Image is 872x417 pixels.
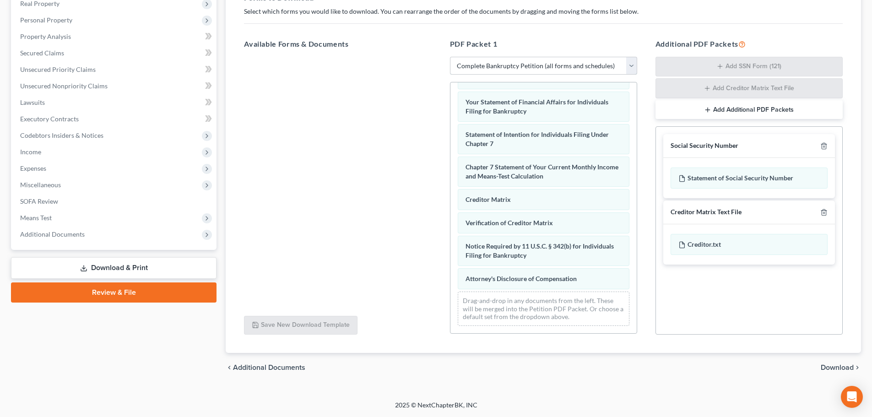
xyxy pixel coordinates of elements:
span: Additional Documents [233,364,305,371]
span: Your Statement of Financial Affairs for Individuals Filing for Bankruptcy [466,98,608,115]
a: SOFA Review [13,193,217,210]
a: Download & Print [11,257,217,279]
span: Lawsuits [20,98,45,106]
div: Statement of Social Security Number [671,168,828,189]
span: SOFA Review [20,197,58,205]
div: Open Intercom Messenger [841,386,863,408]
div: Creditor Matrix Text File [671,208,742,217]
a: Property Analysis [13,28,217,45]
div: Drag-and-drop in any documents from the left. These will be merged into the Petition PDF Packet. ... [458,292,629,326]
h5: PDF Packet 1 [450,38,637,49]
span: Attorney's Disclosure of Compensation [466,275,577,282]
a: Review & File [11,282,217,303]
span: Unsecured Priority Claims [20,65,96,73]
a: Unsecured Nonpriority Claims [13,78,217,94]
a: Executory Contracts [13,111,217,127]
span: Chapter 7 Statement of Your Current Monthly Income and Means-Test Calculation [466,163,618,180]
a: Secured Claims [13,45,217,61]
div: Creditor.txt [671,234,828,255]
span: Secured Claims [20,49,64,57]
span: Property Analysis [20,32,71,40]
span: Personal Property [20,16,72,24]
a: chevron_left Additional Documents [226,364,305,371]
button: Add SSN Form (121) [655,57,843,77]
span: Download [821,364,854,371]
i: chevron_left [226,364,233,371]
a: Lawsuits [13,94,217,111]
p: Select which forms you would like to download. You can rearrange the order of the documents by dr... [244,7,843,16]
span: Creditor Matrix [466,195,511,203]
span: Codebtors Insiders & Notices [20,131,103,139]
span: Additional Documents [20,230,85,238]
span: Miscellaneous [20,181,61,189]
span: Means Test [20,214,52,222]
span: Notice Required by 11 U.S.C. § 342(b) for Individuals Filing for Bankruptcy [466,242,614,259]
a: Unsecured Priority Claims [13,61,217,78]
button: Download chevron_right [821,364,861,371]
div: Social Security Number [671,141,738,150]
h5: Available Forms & Documents [244,38,431,49]
i: chevron_right [854,364,861,371]
button: Save New Download Template [244,316,357,335]
span: Unsecured Nonpriority Claims [20,82,108,90]
span: Verification of Creditor Matrix [466,219,553,227]
span: Expenses [20,164,46,172]
button: Add Creditor Matrix Text File [655,78,843,98]
span: Income [20,148,41,156]
span: Executory Contracts [20,115,79,123]
button: Add Additional PDF Packets [655,100,843,119]
span: Statement of Intention for Individuals Filing Under Chapter 7 [466,130,609,147]
h5: Additional PDF Packets [655,38,843,49]
div: 2025 © NextChapterBK, INC [175,401,697,417]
